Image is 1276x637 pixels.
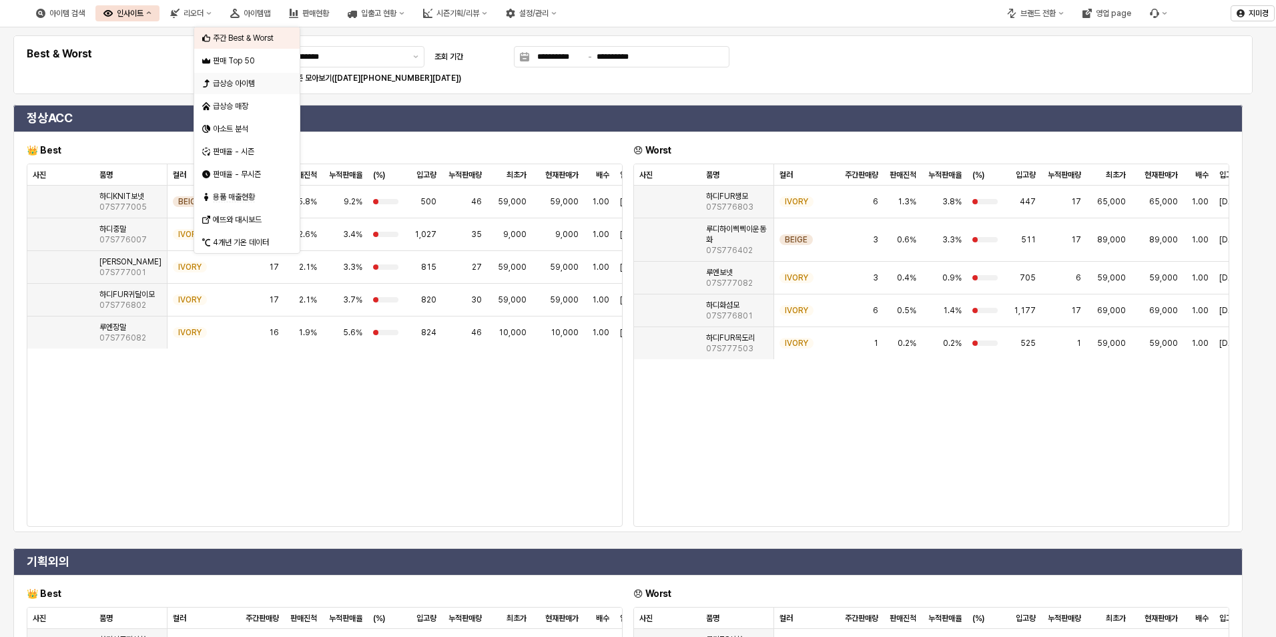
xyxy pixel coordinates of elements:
[942,234,962,245] span: 3.3%
[999,5,1072,21] button: 브랜드 전환
[414,229,436,240] span: 1,027
[471,229,482,240] span: 35
[1191,234,1209,245] span: 1.00
[1219,338,1245,349] span: [DATE]
[1097,196,1126,207] span: 65,000
[1020,338,1036,349] span: 525
[27,555,1229,568] h4: 기획외의
[448,170,482,180] span: 누적판매량
[1149,272,1178,283] span: 59,000
[299,262,317,272] span: 2.1%
[99,333,146,343] span: 07S776082
[27,144,623,156] h6: 👑 Best
[1219,196,1245,207] span: [DATE]
[639,170,653,180] span: 사진
[1195,613,1209,624] span: 배수
[213,146,284,157] div: 판매율 - 시즌
[373,613,385,624] span: (%)
[33,170,46,180] span: 사진
[269,262,279,272] span: 17
[117,9,143,18] div: 인사이트
[344,196,362,207] span: 9.2%
[329,170,362,180] span: 누적판매율
[27,47,220,61] h5: Best & Worst
[942,272,962,283] span: 0.9%
[99,202,147,212] span: 07S777005
[972,170,984,180] span: (%)
[596,613,609,624] span: 배수
[1097,305,1126,316] span: 69,000
[340,5,412,21] button: 입출고 현황
[299,294,317,305] span: 2.1%
[898,338,916,349] span: 0.2%
[519,9,549,18] div: 설정/관리
[99,256,162,267] span: [PERSON_NAME]
[222,5,278,21] button: 아이템맵
[897,272,916,283] span: 0.4%
[178,327,202,338] span: IVORY
[213,78,284,89] div: 급상승 아이템
[1219,272,1245,283] span: [DATE]
[434,52,463,61] span: 조회 기간
[897,234,916,245] span: 0.6%
[298,327,317,338] span: 1.9%
[290,613,317,624] span: 판매진척
[499,327,527,338] span: 10,000
[785,338,808,349] span: IVORY
[706,333,755,343] span: 하디FUR목도리
[213,192,255,202] span: 용품 매출현황
[281,5,337,21] div: 판매현황
[972,613,984,624] span: (%)
[99,224,126,234] span: 하디중말
[95,5,159,21] button: 인사이트
[213,33,284,43] div: 주간 Best & Worst
[620,294,646,305] span: [DATE]
[706,170,719,180] span: 품명
[942,196,962,207] span: 3.8%
[706,310,753,321] span: 07S776801
[706,343,753,354] span: 07S777503
[373,170,385,180] span: (%)
[28,5,93,21] button: 아이템 검색
[639,613,653,624] span: 사진
[213,55,284,66] div: 판매 Top 50
[213,214,284,225] div: 에뜨와 대시보드
[596,170,609,180] span: 배수
[1076,272,1081,283] span: 6
[897,305,916,316] span: 0.5%
[555,229,579,240] span: 9,000
[1071,196,1081,207] span: 17
[178,262,202,272] span: IVORY
[1097,338,1126,349] span: 59,000
[1191,305,1209,316] span: 1.00
[503,229,527,240] span: 9,000
[898,196,916,207] span: 1.3%
[873,234,878,245] span: 3
[845,613,878,624] span: 주간판매량
[785,196,808,207] span: IVORY
[1195,170,1209,180] span: 배수
[246,613,279,624] span: 주간판매량
[343,262,362,272] span: 3.3%
[592,262,609,272] span: 1.00
[845,170,878,180] span: 주간판매량
[415,5,495,21] div: 시즌기획/리뷰
[1191,196,1209,207] span: 1.00
[27,588,623,600] h6: 👑 Best
[1048,170,1081,180] span: 누적판매량
[706,202,753,212] span: 07S776803
[1096,9,1131,18] div: 영업 page
[99,322,126,333] span: 루엔장말
[1231,5,1275,21] button: 지미경
[785,305,808,316] span: IVORY
[173,613,186,624] span: 컬러
[1149,305,1178,316] span: 69,000
[290,170,317,180] span: 판매진척
[779,613,793,624] span: 컬러
[1149,338,1178,349] span: 59,000
[421,262,436,272] span: 815
[498,294,527,305] span: 59,000
[1097,234,1126,245] span: 89,000
[99,289,155,300] span: 하디FUR귀달이모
